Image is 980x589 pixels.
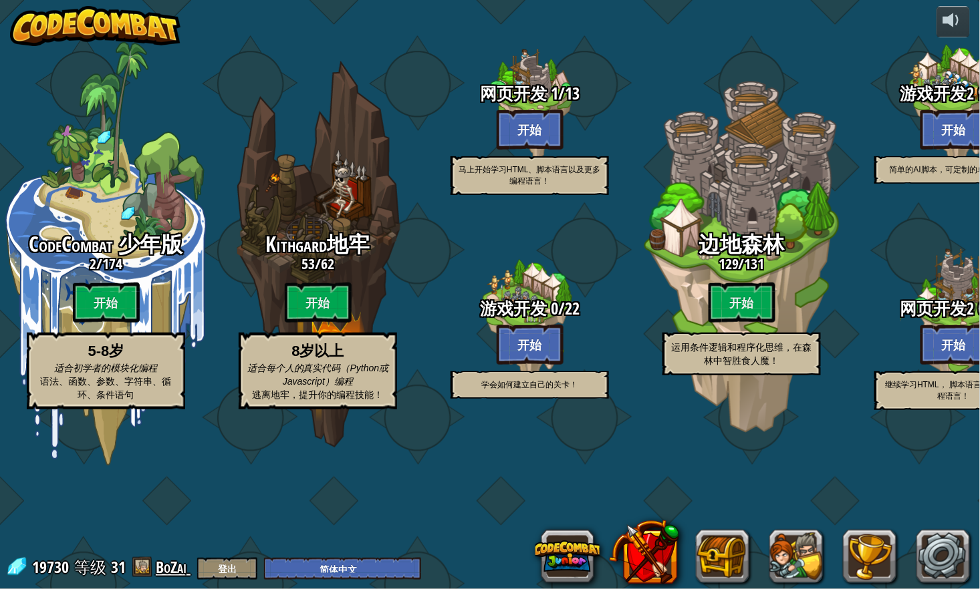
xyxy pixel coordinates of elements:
span: CodeCombat 少年版 [29,230,183,258]
btn: 开始 [285,282,352,323]
span: 游戏开发 [480,297,547,320]
button: 音量调节 [937,6,970,37]
span: 适合每个人的真实代码（Python或Javascript）编程 [247,363,389,387]
span: 31 [111,556,126,578]
strong: 5-8岁 [88,343,124,359]
button: 登出 [197,558,257,580]
h3: / [636,256,848,272]
span: 学会如何建立自己的关卡！ [482,380,578,389]
btn: 开始 [497,325,564,365]
span: 1 [547,82,558,105]
span: 53 [301,254,315,274]
span: 逃离地牢，提升你的编程技能！ [253,389,384,400]
div: Complete previous world to unlock [212,42,424,465]
span: 边地森林 [699,230,785,258]
span: 13 [565,82,580,105]
div: Complete previous world to unlock [636,42,848,465]
span: 174 [102,254,122,274]
btn: 开始 [73,282,140,323]
btn: 开始 [709,282,775,323]
span: 0 [547,297,558,320]
span: 129 [719,254,739,274]
span: 适合初学者的模块化编程 [55,363,158,373]
span: 语法、函数、参数、字符串、循环、条件语句 [41,376,172,400]
span: 2 [90,254,96,274]
span: 等级 [74,556,106,578]
h3: / [424,85,636,103]
span: Kithgard地牢 [266,230,370,258]
strong: 8岁以上 [291,343,344,359]
div: Complete previous world to unlock [424,215,636,427]
h3: / [212,256,424,272]
span: 运用条件逻辑和程序化思维，在森林中智胜食人魔！ [672,342,812,366]
span: 网页开发 [480,82,547,105]
span: 62 [321,254,334,274]
span: 网页开发2 [900,297,975,320]
span: 22 [565,297,580,320]
h3: / [424,300,636,318]
img: CodeCombat - Learn how to code by playing a game [10,6,181,46]
span: 131 [745,254,765,274]
span: 19730 [32,556,73,578]
span: 马上开始学习HTML、脚本语言以及更多编程语言！ [459,165,601,186]
btn: 开始 [497,110,564,150]
span: 游戏开发2 [900,82,975,105]
a: BoZai [156,556,191,578]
